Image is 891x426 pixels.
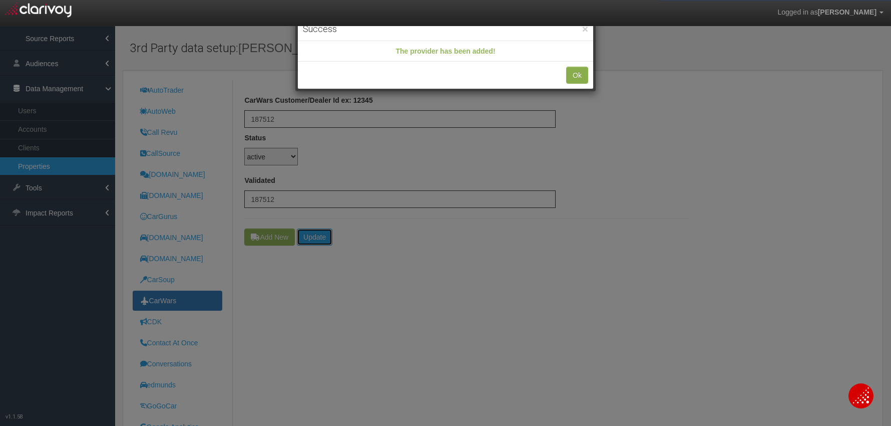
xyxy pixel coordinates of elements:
button: Ok [566,67,588,84]
a: Logged in as[PERSON_NAME] [770,1,891,25]
h4: Success [303,23,588,36]
span: Logged in as [777,8,817,16]
strong: The provider has been added! [395,47,495,55]
span: [PERSON_NAME] [818,8,876,16]
button: × [582,24,588,34]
